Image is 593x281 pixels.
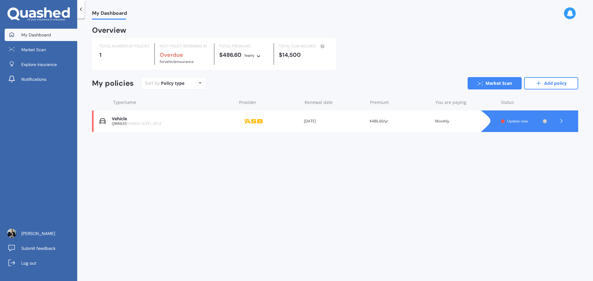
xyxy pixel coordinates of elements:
div: Status [501,99,547,105]
span: $486.60/yr [370,118,388,124]
span: Explore insurance [21,61,57,68]
a: Notifications [5,73,77,85]
a: Submit feedback [5,242,77,254]
div: You are paying [435,99,496,105]
img: ACg8ocIcdN2mQ97GEms9fa4pJYL637nzWxJRu9Al_m660MJRVGWqoJjQ0Q=s96-c [7,229,16,238]
span: My Dashboard [92,10,127,19]
img: Vehicle [99,118,106,124]
div: Monthly [435,118,496,124]
span: [PERSON_NAME] [21,230,55,237]
div: TOTAL NUMBER OF POLICIES [99,43,149,49]
div: Policy type [161,80,184,86]
span: Update now [507,118,528,124]
div: TOTAL SUM INSURED [279,43,328,49]
div: Type/name [113,99,234,105]
div: Overview [92,27,126,33]
div: Sort by: [145,80,184,86]
div: Premium [370,99,431,105]
a: Market Scan [5,43,77,56]
div: TOTAL PREMIUMS [219,43,269,49]
div: Vehicle [112,116,233,122]
span: Submit feedback [21,245,56,251]
img: ASB [238,115,269,127]
a: [PERSON_NAME] [5,227,77,240]
div: Provider [239,99,300,105]
a: Market Scan [468,77,522,89]
a: My Dashboard [5,29,77,41]
span: My Dashboard [21,32,51,38]
span: Log out [21,260,36,266]
span: for Vehicle insurance [160,59,194,64]
div: My policies [92,79,134,88]
div: Renewal date [305,99,365,105]
div: [DATE] [304,118,365,124]
div: NEXT POLICY RENEWING IN [160,43,209,49]
div: 1 [99,52,149,58]
span: Market Scan [21,47,46,53]
a: Log out [5,257,77,269]
b: Overdue [160,51,183,59]
span: HONDA VEZEL 2014 [127,121,161,126]
div: QWK635 [112,122,233,126]
span: Notifications [21,76,46,82]
a: Explore insurance [5,58,77,71]
div: $14,500 [279,52,328,58]
a: Add policy [524,77,578,89]
div: $486.60 [219,52,269,59]
div: Yearly [244,52,254,59]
